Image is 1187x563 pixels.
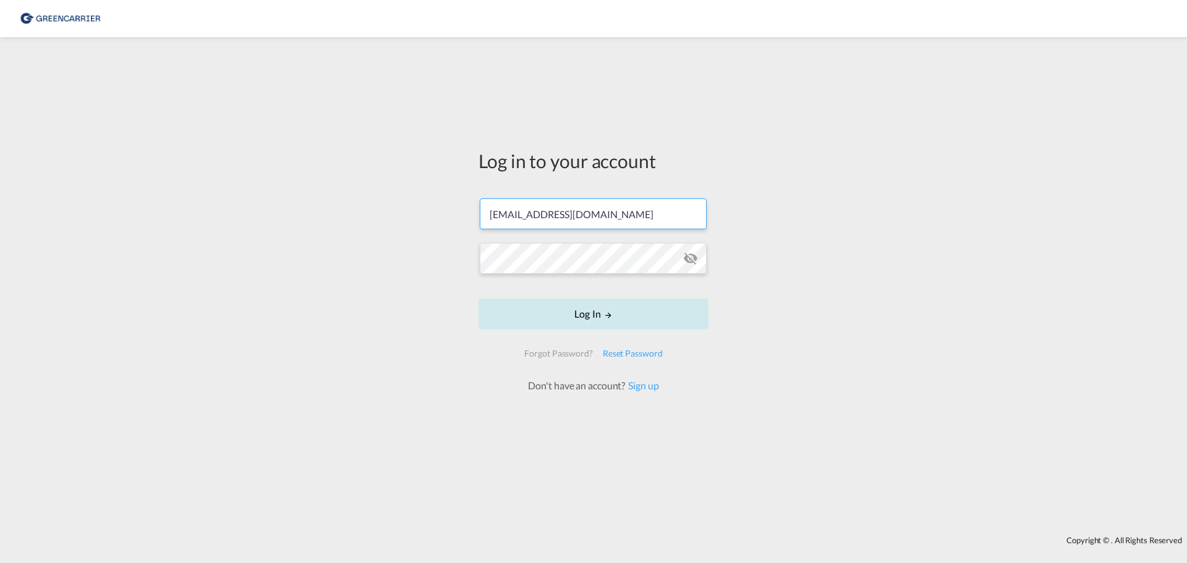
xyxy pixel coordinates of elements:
[598,342,668,365] div: Reset Password
[625,379,658,391] a: Sign up
[479,148,708,174] div: Log in to your account
[479,298,708,329] button: LOGIN
[519,342,597,365] div: Forgot Password?
[19,5,102,33] img: 8cf206808afe11efa76fcd1e3d746489.png
[514,379,672,392] div: Don't have an account?
[480,198,707,229] input: Enter email/phone number
[683,251,698,266] md-icon: icon-eye-off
